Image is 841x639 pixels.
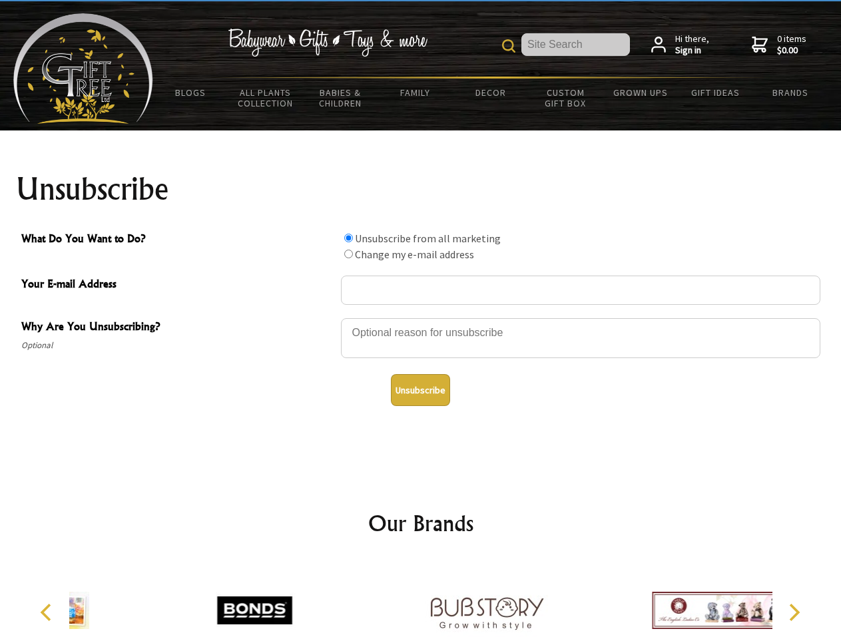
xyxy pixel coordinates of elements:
a: Family [378,79,453,106]
input: Site Search [521,33,630,56]
a: BLOGS [153,79,228,106]
a: All Plants Collection [228,79,304,117]
input: What Do You Want to Do? [344,234,353,242]
span: Optional [21,337,334,353]
a: Hi there,Sign in [651,33,709,57]
a: Gift Ideas [678,79,753,106]
span: What Do You Want to Do? [21,230,334,250]
a: Grown Ups [603,79,678,106]
span: Your E-mail Address [21,276,334,295]
strong: Sign in [675,45,709,57]
a: Babies & Children [303,79,378,117]
a: Decor [453,79,528,106]
img: Babyware - Gifts - Toys and more... [13,13,153,124]
span: 0 items [777,33,806,57]
textarea: Why Are You Unsubscribing? [341,318,820,358]
span: Why Are You Unsubscribing? [21,318,334,337]
h2: Our Brands [27,507,815,539]
img: Babywear - Gifts - Toys & more [228,29,427,57]
a: Custom Gift Box [528,79,603,117]
img: product search [502,39,515,53]
input: What Do You Want to Do? [344,250,353,258]
button: Next [779,598,808,627]
a: Brands [753,79,828,106]
a: 0 items$0.00 [752,33,806,57]
strong: $0.00 [777,45,806,57]
h1: Unsubscribe [16,173,826,205]
label: Change my e-mail address [355,248,474,261]
input: Your E-mail Address [341,276,820,305]
button: Previous [33,598,63,627]
span: Hi there, [675,33,709,57]
label: Unsubscribe from all marketing [355,232,501,245]
button: Unsubscribe [391,374,450,406]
